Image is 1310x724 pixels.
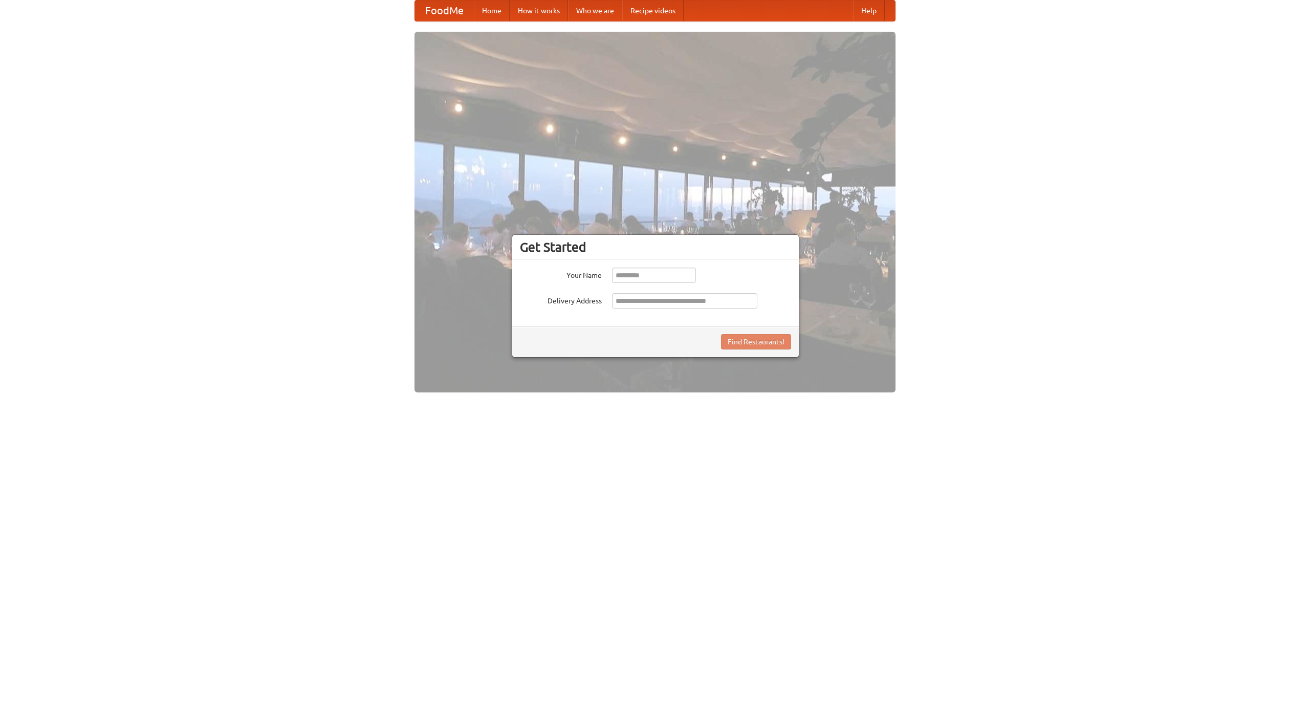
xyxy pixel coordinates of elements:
label: Delivery Address [520,293,602,306]
label: Your Name [520,268,602,280]
a: Who we are [568,1,622,21]
button: Find Restaurants! [721,334,791,349]
a: FoodMe [415,1,474,21]
a: Home [474,1,510,21]
a: How it works [510,1,568,21]
h3: Get Started [520,239,791,255]
a: Recipe videos [622,1,684,21]
a: Help [853,1,885,21]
